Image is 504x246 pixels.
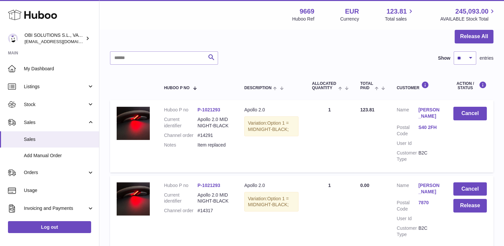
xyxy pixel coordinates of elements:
[312,82,336,90] span: ALLOCATED Quantity
[453,199,487,213] button: Release
[197,116,231,129] dd: Apollo 2.0 MIDNIGHT-BLACK
[300,7,314,16] strong: 9669
[385,16,414,22] span: Total sales
[360,107,374,112] span: 123.81
[25,39,97,44] span: [EMAIL_ADDRESS][DOMAIN_NAME]
[292,16,314,22] div: Huboo Ref
[453,182,487,196] button: Cancel
[197,142,231,148] p: Item replaced
[244,182,299,189] div: Apollo 2.0
[455,7,488,16] span: 245,093.00
[164,142,197,148] dt: Notes
[418,124,440,131] a: S40 2FH
[248,196,289,208] span: Option 1 = MIDNIGHT-BLACK;
[397,200,418,212] dt: Postal Code
[418,182,440,195] a: [PERSON_NAME]
[8,33,18,43] img: hello@myobistore.com
[24,153,94,159] span: Add Manual Order
[164,182,197,189] dt: Huboo P no
[24,136,94,143] span: Sales
[397,225,418,238] dt: Customer Type
[197,183,220,188] a: P-1021293
[340,16,359,22] div: Currency
[197,107,220,112] a: P-1021293
[248,120,289,132] span: Option 1 = MIDNIGHT-BLACK;
[244,107,299,113] div: Apollo 2.0
[244,116,299,136] div: Variation:
[479,55,493,61] span: entries
[397,124,418,137] dt: Postal Code
[418,225,440,238] dd: B2C
[164,208,197,214] dt: Channel order
[386,7,407,16] span: 123.81
[24,84,87,90] span: Listings
[164,116,197,129] dt: Current identifier
[24,101,87,108] span: Stock
[440,7,496,22] a: 245,093.00 AVAILABLE Stock Total
[455,30,493,43] button: Release All
[453,81,487,90] div: Action / Status
[244,192,299,212] div: Variation:
[360,82,373,90] span: Total paid
[164,132,197,139] dt: Channel order
[117,182,150,215] img: 96691737388559.jpg
[164,192,197,205] dt: Current identifier
[8,221,91,233] a: Log out
[418,150,440,162] dd: B2C
[438,55,450,61] label: Show
[397,81,440,90] div: Customer
[24,187,94,194] span: Usage
[25,32,84,45] div: OBI SOLUTIONS S.L., VAT: B70911078
[345,7,359,16] strong: EUR
[440,16,496,22] span: AVAILABLE Stock Total
[385,7,414,22] a: 123.81 Total sales
[244,86,271,90] span: Description
[24,169,87,176] span: Orders
[397,150,418,162] dt: Customer Type
[397,215,418,222] dt: User Id
[197,192,231,205] dd: Apollo 2.0 MIDNIGHT-BLACK
[305,100,354,172] td: 1
[397,140,418,147] dt: User Id
[24,66,94,72] span: My Dashboard
[397,107,418,121] dt: Name
[397,182,418,197] dt: Name
[197,132,231,139] dd: #14291
[418,107,440,119] a: [PERSON_NAME]
[24,205,87,212] span: Invoicing and Payments
[164,107,197,113] dt: Huboo P no
[117,107,150,140] img: 96691737388559.jpg
[164,86,190,90] span: Huboo P no
[453,107,487,120] button: Cancel
[360,183,369,188] span: 0.00
[24,119,87,126] span: Sales
[197,208,231,214] dd: #14317
[418,200,440,206] a: 7870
